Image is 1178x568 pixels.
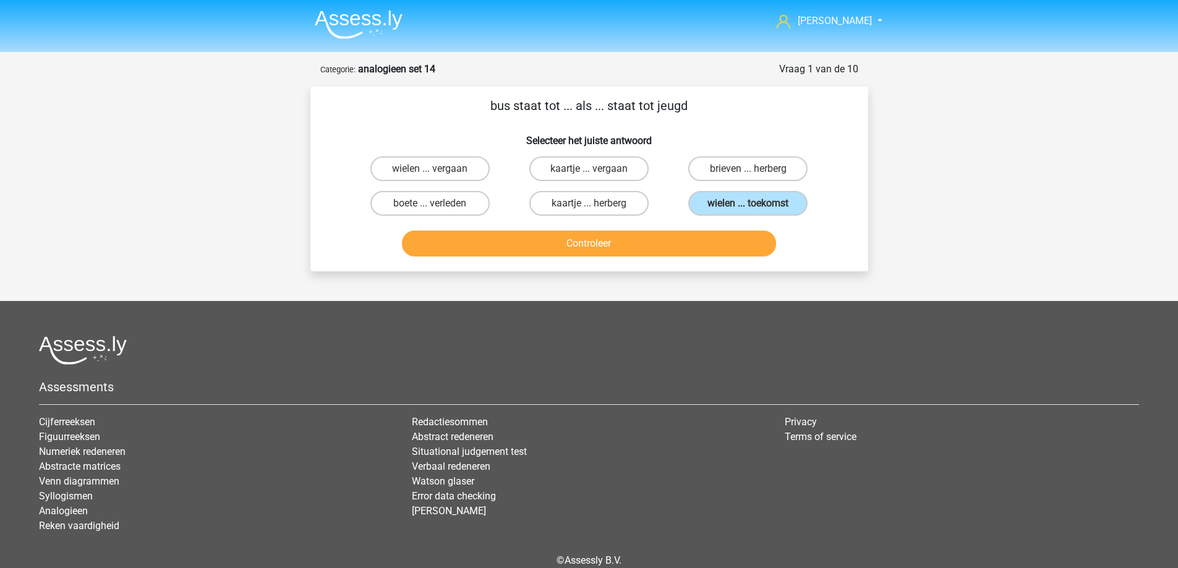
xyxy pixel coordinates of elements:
[39,431,100,443] a: Figuurreeksen
[412,490,496,502] a: Error data checking
[402,231,776,256] button: Controleer
[412,475,474,487] a: Watson glaser
[39,460,121,472] a: Abstracte matrices
[39,416,95,428] a: Cijferreeksen
[412,416,488,428] a: Redactiesommen
[39,379,1139,394] h5: Assessments
[772,14,873,28] a: [PERSON_NAME]
[315,10,403,39] img: Assessly
[529,156,649,181] label: kaartje ... vergaan
[330,96,848,115] p: bus staat tot ... als ... staat tot jeugd
[358,63,435,75] strong: analogieen set 14
[688,191,808,216] label: wielen ... toekomst
[39,336,127,365] img: Assessly logo
[565,554,621,566] a: Assessly B.V.
[39,520,119,532] a: Reken vaardigheid
[39,505,88,517] a: Analogieen
[370,156,490,181] label: wielen ... vergaan
[798,15,872,27] span: [PERSON_NAME]
[39,446,126,457] a: Numeriek redeneren
[39,490,93,502] a: Syllogismen
[412,505,486,517] a: [PERSON_NAME]
[370,191,490,216] label: boete ... verleden
[785,416,817,428] a: Privacy
[785,431,856,443] a: Terms of service
[412,431,493,443] a: Abstract redeneren
[330,125,848,146] h6: Selecteer het juiste antwoord
[39,475,119,487] a: Venn diagrammen
[412,446,527,457] a: Situational judgement test
[529,191,649,216] label: kaartje ... herberg
[412,460,490,472] a: Verbaal redeneren
[779,62,858,77] div: Vraag 1 van de 10
[688,156,808,181] label: brieven ... herberg
[320,65,356,74] small: Categorie:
